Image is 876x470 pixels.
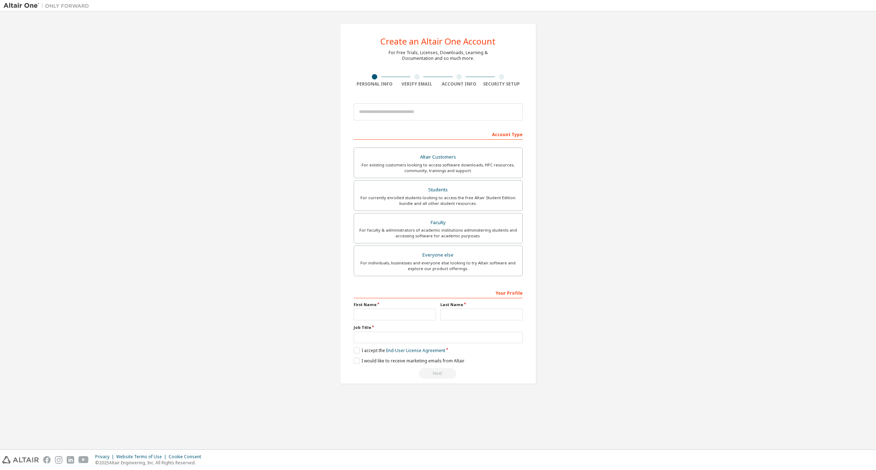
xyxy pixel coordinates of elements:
label: First Name [354,302,436,308]
div: Cookie Consent [169,454,205,460]
div: Security Setup [480,81,523,87]
label: I accept the [354,347,445,353]
div: Your Profile [354,287,523,298]
div: Account Info [438,81,481,87]
div: For Free Trials, Licenses, Downloads, Learning & Documentation and so much more. [389,50,488,61]
div: Read and acccept EULA to continue [354,368,523,379]
div: Everyone else [358,250,518,260]
div: Account Type [354,128,523,140]
img: instagram.svg [55,456,62,464]
div: Students [358,185,518,195]
div: Privacy [95,454,116,460]
div: Website Terms of Use [116,454,169,460]
img: linkedin.svg [67,456,74,464]
div: Personal Info [354,81,396,87]
div: For currently enrolled students looking to access the free Altair Student Edition bundle and all ... [358,195,518,206]
a: End-User License Agreement [386,347,445,353]
div: For existing customers looking to access software downloads, HPC resources, community, trainings ... [358,162,518,174]
div: Faculty [358,218,518,228]
div: Verify Email [396,81,438,87]
label: I would like to receive marketing emails from Altair [354,358,465,364]
img: youtube.svg [78,456,89,464]
div: For individuals, businesses and everyone else looking to try Altair software and explore our prod... [358,260,518,272]
div: Altair Customers [358,152,518,162]
p: © 2025 Altair Engineering, Inc. All Rights Reserved. [95,460,205,466]
img: Altair One [4,2,93,9]
img: altair_logo.svg [2,456,39,464]
div: Create an Altair One Account [380,37,496,46]
label: Last Name [440,302,523,308]
img: facebook.svg [43,456,51,464]
label: Job Title [354,325,523,330]
div: For faculty & administrators of academic institutions administering students and accessing softwa... [358,227,518,239]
